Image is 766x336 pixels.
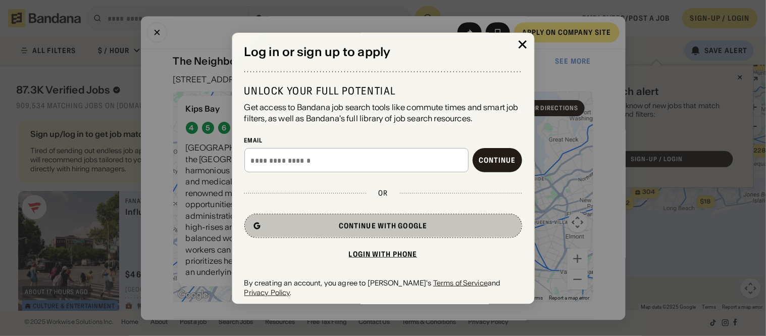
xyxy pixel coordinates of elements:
div: Log in or sign up to apply [244,45,522,60]
div: Email [244,136,522,145]
div: or [378,189,388,198]
a: Terms of Service [433,279,488,288]
div: Continue with Google [339,223,427,230]
div: Unlock your full potential [244,84,522,98]
a: Privacy Policy [244,288,290,297]
div: By creating an account, you agree to [PERSON_NAME]'s and . [244,279,522,297]
div: Get access to Bandana job search tools like commute times and smart job filters, as well as Banda... [244,102,522,124]
div: Continue [479,157,516,164]
div: Login with phone [349,251,418,258]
